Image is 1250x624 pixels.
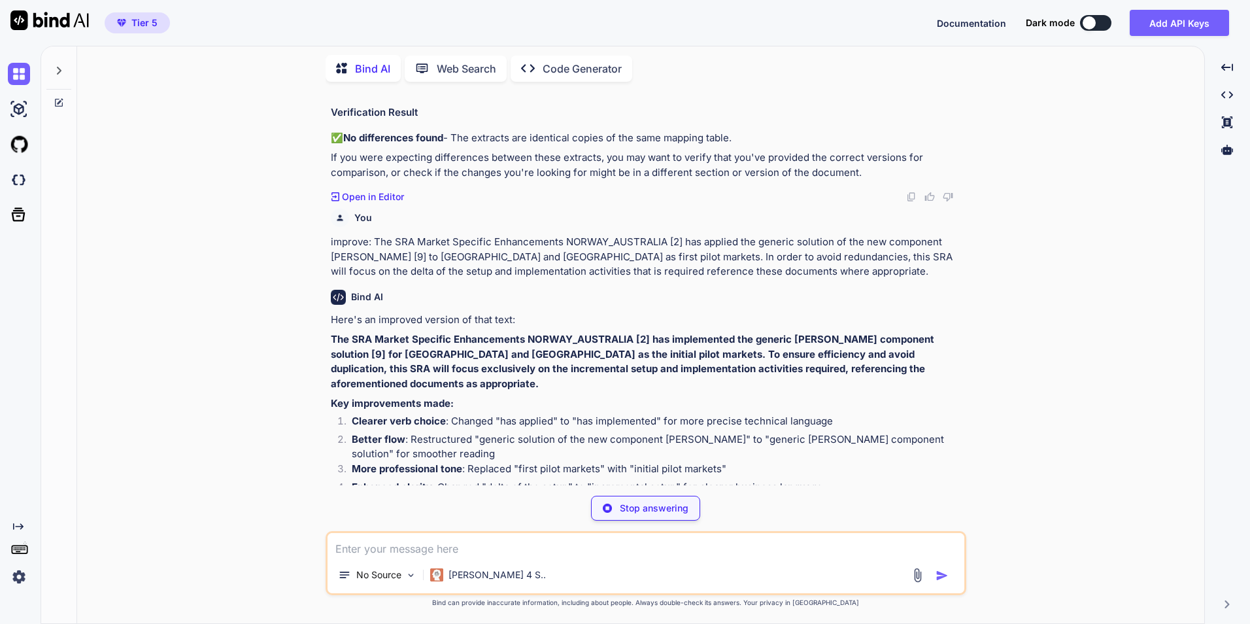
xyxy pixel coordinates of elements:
[331,397,454,409] strong: Key improvements made:
[343,131,443,144] strong: No differences found
[331,131,964,146] p: ✅ - The extracts are identical copies of the same mapping table.
[543,61,622,77] p: Code Generator
[105,12,170,33] button: premiumTier 5
[924,192,935,202] img: like
[342,190,404,203] p: Open in Editor
[1130,10,1229,36] button: Add API Keys
[352,415,446,427] strong: Clearer verb choice
[131,16,158,29] span: Tier 5
[331,313,964,328] p: Here's an improved version of that text:
[8,566,30,588] img: settings
[341,462,964,480] li: : Replaced "first pilot markets" with "initial pilot markets"
[354,211,372,224] h6: You
[331,150,964,180] p: If you were expecting differences between these extracts, you may want to verify that you've prov...
[1026,16,1075,29] span: Dark mode
[937,18,1006,29] span: Documentation
[437,61,496,77] p: Web Search
[936,569,949,582] img: icon
[355,61,390,77] p: Bind AI
[331,105,964,120] h2: Verification Result
[352,433,405,445] strong: Better flow
[351,290,383,303] h6: Bind AI
[943,192,953,202] img: dislike
[341,432,964,462] li: : Restructured "generic solution of the new component [PERSON_NAME]" to "generic [PERSON_NAME] co...
[910,568,925,583] img: attachment
[341,480,964,498] li: : Changed "delta of the setup" to "incremental setup" for clearer business language
[117,19,126,27] img: premium
[10,10,89,30] img: Bind AI
[352,481,432,493] strong: Enhanced clarity
[331,235,964,279] p: improve: The SRA Market Specific Enhancements NORWAY_AUSTRALIA [2] has applied the generic soluti...
[356,568,401,581] p: No Source
[8,133,30,156] img: githubLight
[430,568,443,581] img: Claude 4 Sonnet
[448,568,546,581] p: [PERSON_NAME] 4 S..
[405,570,416,581] img: Pick Models
[331,333,937,390] strong: The SRA Market Specific Enhancements NORWAY_AUSTRALIA [2] has implemented the generic [PERSON_NAM...
[341,414,964,432] li: : Changed "has applied" to "has implemented" for more precise technical language
[352,462,462,475] strong: More professional tone
[8,169,30,191] img: darkCloudIdeIcon
[8,63,30,85] img: chat
[620,502,688,515] p: Stop answering
[326,598,966,608] p: Bind can provide inaccurate information, including about people. Always double-check its answers....
[8,98,30,120] img: ai-studio
[906,192,917,202] img: copy
[937,16,1006,30] button: Documentation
